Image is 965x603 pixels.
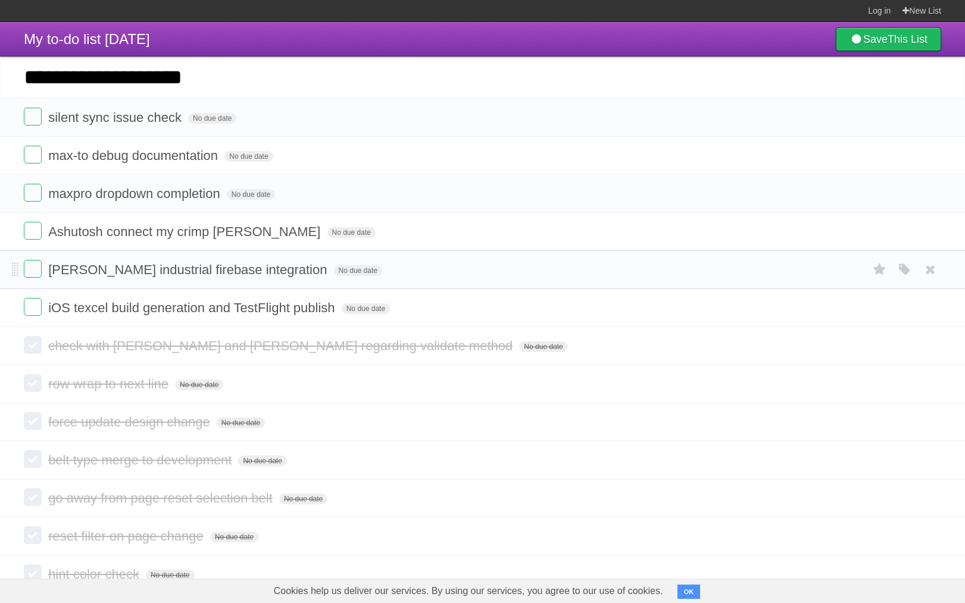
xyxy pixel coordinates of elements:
[224,151,273,162] span: No due date
[334,265,382,276] span: No due date
[836,27,941,51] a: SaveThis List
[48,453,235,467] span: belt type merge to development
[24,298,42,316] label: Done
[24,260,42,278] label: Done
[48,338,516,353] span: check with [PERSON_NAME] and [PERSON_NAME] regarding validate method
[217,417,265,428] span: No due date
[24,146,42,164] label: Done
[24,374,42,392] label: Done
[24,450,42,468] label: Done
[48,110,185,125] span: silent sync issue check
[48,567,142,582] span: hint color check
[48,186,223,201] span: maxpro dropdown completion
[48,300,338,315] span: iOS texcel build generation and TestFlight publish
[24,31,150,47] span: My to-do list [DATE]
[24,412,42,430] label: Done
[238,456,286,466] span: No due date
[327,227,376,238] span: No due date
[24,526,42,544] label: Done
[279,494,327,504] span: No due date
[869,260,891,279] label: Star task
[210,532,258,542] span: No due date
[48,491,276,505] span: go away from page reset selection belt
[888,33,927,45] b: This List
[24,222,42,240] label: Done
[48,414,213,429] span: force update design change
[24,108,42,125] label: Done
[188,113,236,124] span: No due date
[24,336,42,354] label: Done
[48,224,323,239] span: Ashutosh connect my crimp [PERSON_NAME]
[24,488,42,506] label: Done
[227,189,275,200] span: No due date
[48,376,171,391] span: row wrap to next line
[48,148,221,163] span: max-to debug documentation
[342,303,390,314] span: No due date
[262,579,675,603] span: Cookies help us deliver our services. By using our services, you agree to our use of cookies.
[146,570,194,580] span: No due date
[519,341,567,352] span: No due date
[48,529,207,544] span: reset filter on page change
[677,585,701,599] button: OK
[24,564,42,582] label: Done
[48,262,330,277] span: [PERSON_NAME] industrial firebase integration
[175,379,223,390] span: No due date
[24,184,42,202] label: Done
